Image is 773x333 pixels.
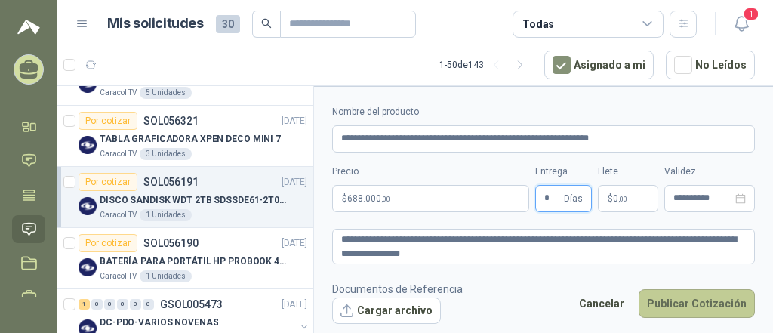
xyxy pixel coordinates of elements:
[143,177,199,187] p: SOL056191
[140,148,192,160] div: 3 Unidades
[100,254,288,269] p: BATERÍA PARA PORTÁTIL HP PROBOOK 430 G8
[107,13,204,35] h1: Mis solicitudes
[598,185,658,212] p: $ 0,00
[79,197,97,215] img: Company Logo
[571,289,633,318] button: Cancelar
[381,195,390,203] span: ,00
[79,173,137,191] div: Por cotizar
[282,236,307,251] p: [DATE]
[608,194,613,203] span: $
[57,228,313,289] a: Por cotizarSOL056190[DATE] Company LogoBATERÍA PARA PORTÁTIL HP PROBOOK 430 G8Caracol TV1 Unidades
[57,106,313,167] a: Por cotizarSOL056321[DATE] Company LogoTABLA GRAFICADORA XPEN DECO MINI 7Caracol TV3 Unidades
[79,234,137,252] div: Por cotizar
[79,258,97,276] img: Company Logo
[140,270,192,282] div: 1 Unidades
[100,132,281,146] p: TABLA GRAFICADORA XPEN DECO MINI 7
[100,87,137,99] p: Caracol TV
[100,209,137,221] p: Caracol TV
[216,15,240,33] span: 30
[57,167,313,228] a: Por cotizarSOL056191[DATE] Company LogoDISCO SANDISK WDT 2TB SDSSDE61-2T00-G25 BATERÍA PARA PORTÁ...
[535,165,592,179] label: Entrega
[79,112,137,130] div: Por cotizar
[160,299,223,310] p: GSOL005473
[332,185,529,212] p: $688.000,00
[598,165,658,179] label: Flete
[664,165,755,179] label: Validez
[728,11,755,38] button: 1
[140,209,192,221] div: 1 Unidades
[439,53,532,77] div: 1 - 50 de 143
[282,298,307,312] p: [DATE]
[100,270,137,282] p: Caracol TV
[332,105,755,119] label: Nombre del producto
[347,194,390,203] span: 688.000
[282,175,307,190] p: [DATE]
[130,299,141,310] div: 0
[261,18,272,29] span: search
[143,238,199,248] p: SOL056190
[613,194,627,203] span: 0
[100,316,218,330] p: DC-PDO-VARIOS NOVENAS
[140,87,192,99] div: 5 Unidades
[91,299,103,310] div: 0
[666,51,755,79] button: No Leídos
[104,299,115,310] div: 0
[100,148,137,160] p: Caracol TV
[100,193,288,208] p: DISCO SANDISK WDT 2TB SDSSDE61-2T00-G25 BATERÍA PARA PORTÁTIL HP PROBOOK 430 G8
[743,7,759,21] span: 1
[522,16,554,32] div: Todas
[544,51,654,79] button: Asignado a mi
[332,281,463,298] p: Documentos de Referencia
[332,165,529,179] label: Precio
[564,186,583,211] span: Días
[79,299,90,310] div: 1
[143,116,199,126] p: SOL056321
[17,18,40,36] img: Logo peakr
[618,195,627,203] span: ,00
[639,289,755,318] button: Publicar Cotización
[143,299,154,310] div: 0
[282,114,307,128] p: [DATE]
[117,299,128,310] div: 0
[79,136,97,154] img: Company Logo
[332,298,441,325] button: Cargar archivo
